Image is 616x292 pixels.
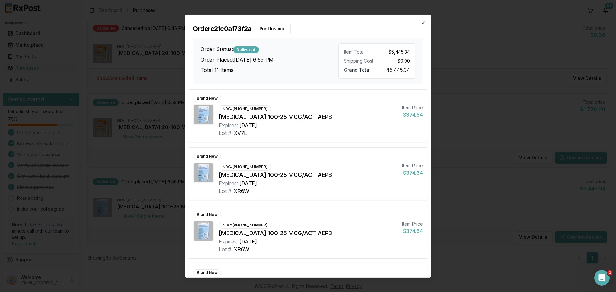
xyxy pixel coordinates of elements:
div: $374.64 [402,227,423,234]
div: Brand New [193,269,221,276]
div: $5,445.34 [380,49,410,55]
img: Breo Ellipta 100-25 MCG/ACT AEPB [194,105,213,124]
div: $374.64 [402,169,423,176]
div: [MEDICAL_DATA] 100-25 MCG/ACT AEPB [219,170,397,179]
div: Item Price [402,162,423,169]
div: Brand New [193,211,221,218]
div: [MEDICAL_DATA] 100-25 MCG/ACT AEPB [219,112,397,121]
div: Expires: [219,179,238,187]
div: $374.64 [402,111,423,118]
h3: Order Status: [201,45,338,53]
iframe: Intercom live chat [594,270,610,286]
div: Delivered [233,46,259,53]
div: Brand New [193,94,221,102]
div: Lot #: [219,245,233,253]
h3: Order Placed: [DATE] 6:59 PM [201,56,338,64]
span: $5,445.34 [387,65,410,72]
div: Expires: [219,237,238,245]
div: Item Price [402,220,423,227]
span: Grand Total [344,65,371,72]
div: Lot #: [219,129,233,137]
h3: Total 11 Items [201,66,338,74]
div: Brand New [193,153,221,160]
span: 1 [607,270,612,275]
div: [DATE] [239,237,257,245]
div: [DATE] [239,121,257,129]
div: NDC: [PHONE_NUMBER] [219,221,271,228]
img: Breo Ellipta 100-25 MCG/ACT AEPB [194,221,213,240]
div: XV7L [234,129,247,137]
div: XR6W [234,187,249,195]
h2: Order c21c0a173f2a [193,22,423,34]
div: [MEDICAL_DATA] 100-25 MCG/ACT AEPB [219,228,397,237]
div: Lot #: [219,187,233,195]
div: NDC: [PHONE_NUMBER] [219,163,271,170]
button: Print Invoice [254,22,291,34]
div: Shipping Cost [344,58,374,64]
div: [DATE] [239,179,257,187]
div: Expires: [219,121,238,129]
div: NDC: [PHONE_NUMBER] [219,105,271,112]
div: $0.00 [380,58,410,64]
div: Item Price [402,104,423,111]
div: XR6W [234,245,249,253]
div: Item Total [344,49,374,55]
img: Breo Ellipta 100-25 MCG/ACT AEPB [194,163,213,182]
